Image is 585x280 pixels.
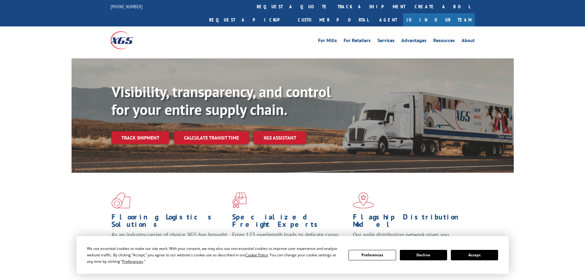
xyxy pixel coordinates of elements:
[433,38,455,45] a: Resources
[451,250,498,260] button: Accept
[111,192,131,208] img: xgs-icon-total-supply-chain-intelligence-red
[205,13,293,26] a: Request a pickup
[111,82,331,119] b: Visibility, transparency, and control for your entire supply chain.
[318,38,337,45] a: For Mills
[232,231,348,258] p: From 123 overlength loads to delicate cargo, our experienced staff knows the best way to move you...
[349,250,396,260] button: Preferences
[401,38,427,45] a: Advantages
[344,38,371,45] a: For Retailers
[400,250,447,260] button: Decline
[377,38,395,45] a: Services
[373,13,403,26] a: Agent
[111,231,227,253] span: As an industry carrier of choice, XGS has brought innovation and dedication to flooring logistics...
[87,245,341,265] div: We use essential cookies to make our site work. With your consent, we may also use non-essential ...
[462,38,475,45] a: About
[111,131,169,144] a: Track shipment
[254,131,306,144] a: XGS ASSISTANT
[232,192,247,208] img: xgs-icon-focused-on-flooring-red
[76,236,509,274] div: Cookie Consent Prompt
[353,213,469,231] h1: Flagship Distribution Model
[245,252,268,258] span: Cookie Policy
[122,259,143,264] span: Preferences
[353,231,466,246] span: Our agile distribution network gives you nationwide inventory management on demand.
[232,213,348,231] h1: Specialized Freight Experts
[174,131,249,144] a: Calculate transit time
[293,13,373,26] a: Customer Portal
[111,3,142,10] a: [PHONE_NUMBER]
[111,213,228,231] h1: Flooring Logistics Solutions
[403,13,475,26] a: Join Our Team
[353,192,374,208] img: xgs-icon-flagship-distribution-model-red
